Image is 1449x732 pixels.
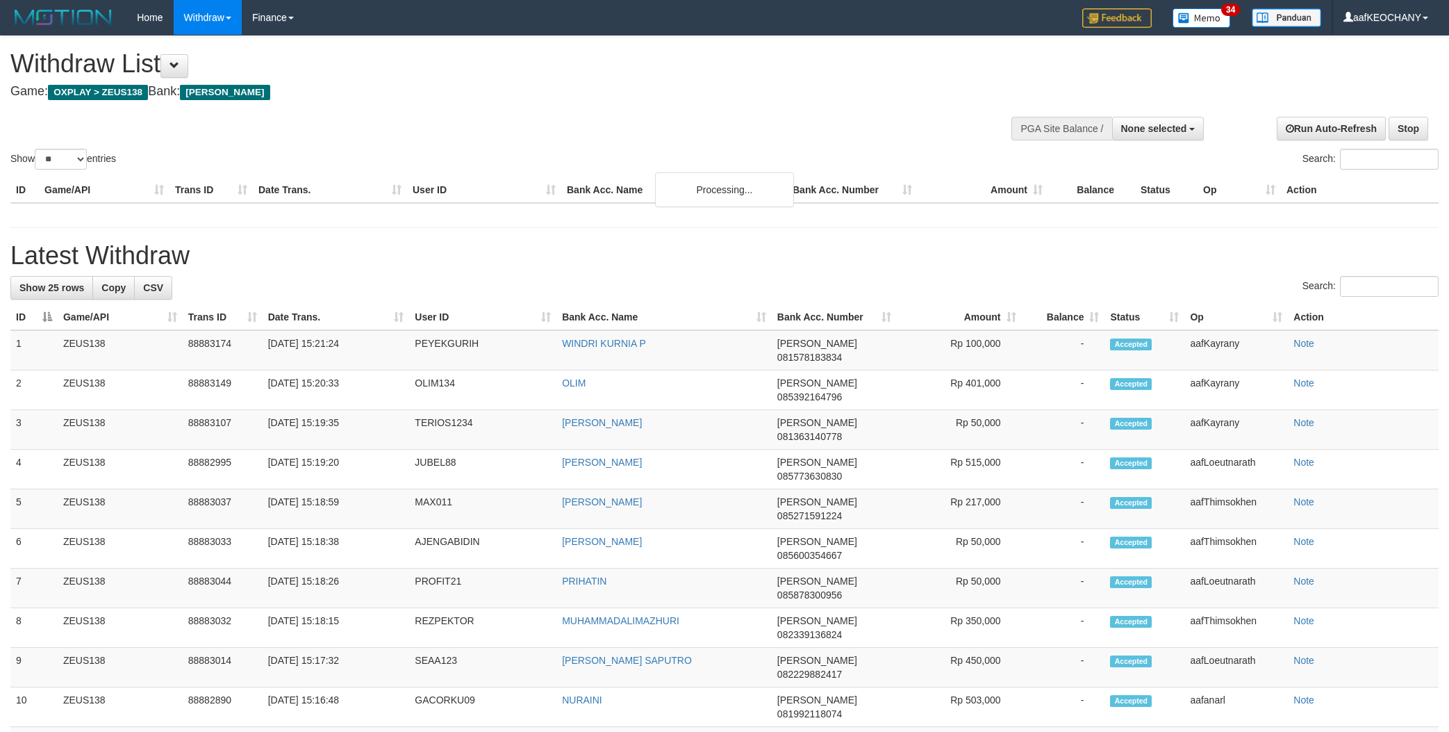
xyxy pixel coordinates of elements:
[58,330,183,371] td: ZEUS138
[10,276,93,300] a: Show 25 rows
[777,417,857,428] span: [PERSON_NAME]
[183,450,263,489] td: 88882995
[897,688,1022,727] td: Rp 503,000
[1011,117,1111,140] div: PGA Site Balance /
[655,172,794,207] div: Processing...
[1184,608,1288,648] td: aafThimsokhen
[183,688,263,727] td: 88882890
[777,550,842,561] span: Copy 085600354667 to clipboard
[772,304,897,330] th: Bank Acc. Number: activate to sort column ascending
[1302,149,1439,170] label: Search:
[183,529,263,569] td: 88883033
[777,536,857,547] span: [PERSON_NAME]
[556,304,772,330] th: Bank Acc. Name: activate to sort column ascending
[1110,576,1152,588] span: Accepted
[777,655,857,666] span: [PERSON_NAME]
[1293,655,1314,666] a: Note
[263,648,410,688] td: [DATE] 15:17:32
[58,648,183,688] td: ZEUS138
[1022,648,1105,688] td: -
[409,330,556,371] td: PEYEKGURIH
[183,569,263,608] td: 88883044
[409,410,556,450] td: TERIOS1234
[409,450,556,489] td: JUBEL88
[897,330,1022,371] td: Rp 100,000
[58,410,183,450] td: ZEUS138
[777,391,842,402] span: Copy 085392164796 to clipboard
[897,489,1022,529] td: Rp 217,000
[1022,688,1105,727] td: -
[263,371,410,410] td: [DATE] 15:20:33
[1277,117,1386,140] a: Run Auto-Refresh
[1022,371,1105,410] td: -
[58,450,183,489] td: ZEUS138
[10,242,1439,270] h1: Latest Withdraw
[183,410,263,450] td: 88883107
[1288,304,1439,330] th: Action
[10,330,58,371] td: 1
[897,608,1022,648] td: Rp 350,000
[562,457,642,468] a: [PERSON_NAME]
[1173,8,1231,28] img: Button%20Memo.svg
[407,177,561,203] th: User ID
[562,377,586,389] a: OLIM
[1110,616,1152,628] span: Accepted
[897,304,1022,330] th: Amount: activate to sort column ascending
[1110,418,1152,430] span: Accepted
[39,177,169,203] th: Game/API
[777,377,857,389] span: [PERSON_NAME]
[1340,149,1439,170] input: Search:
[1198,177,1281,203] th: Op
[777,576,857,587] span: [PERSON_NAME]
[58,688,183,727] td: ZEUS138
[1293,496,1314,507] a: Note
[562,576,606,587] a: PRIHATIN
[1340,276,1439,297] input: Search:
[263,410,410,450] td: [DATE] 15:19:35
[48,85,148,100] span: OXPLAY > ZEUS138
[180,85,270,100] span: [PERSON_NAME]
[777,496,857,507] span: [PERSON_NAME]
[1184,330,1288,371] td: aafKayrany
[777,708,842,719] span: Copy 081992118074 to clipboard
[10,50,952,78] h1: Withdraw List
[58,304,183,330] th: Game/API: activate to sort column ascending
[1184,410,1288,450] td: aafKayrany
[897,569,1022,608] td: Rp 50,000
[263,304,410,330] th: Date Trans.: activate to sort column ascending
[409,569,556,608] td: PROFIT21
[1022,450,1105,489] td: -
[1389,117,1428,140] a: Stop
[1121,123,1187,134] span: None selected
[92,276,135,300] a: Copy
[1184,304,1288,330] th: Op: activate to sort column ascending
[263,489,410,529] td: [DATE] 15:18:59
[1022,304,1105,330] th: Balance: activate to sort column ascending
[561,177,787,203] th: Bank Acc. Name
[10,608,58,648] td: 8
[10,489,58,529] td: 5
[10,85,952,99] h4: Game: Bank:
[58,608,183,648] td: ZEUS138
[183,489,263,529] td: 88883037
[1293,417,1314,428] a: Note
[1022,489,1105,529] td: -
[562,536,642,547] a: [PERSON_NAME]
[1110,339,1152,350] span: Accepted
[10,177,39,203] th: ID
[897,450,1022,489] td: Rp 515,000
[58,569,183,608] td: ZEUS138
[1184,688,1288,727] td: aafanarl
[10,410,58,450] td: 3
[562,496,642,507] a: [PERSON_NAME]
[35,149,87,170] select: Showentries
[1048,177,1135,203] th: Balance
[1022,529,1105,569] td: -
[1293,694,1314,706] a: Note
[10,371,58,410] td: 2
[1221,3,1240,16] span: 34
[183,648,263,688] td: 88883014
[183,608,263,648] td: 88883032
[777,589,842,601] span: Copy 085878300956 to clipboard
[101,282,126,293] span: Copy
